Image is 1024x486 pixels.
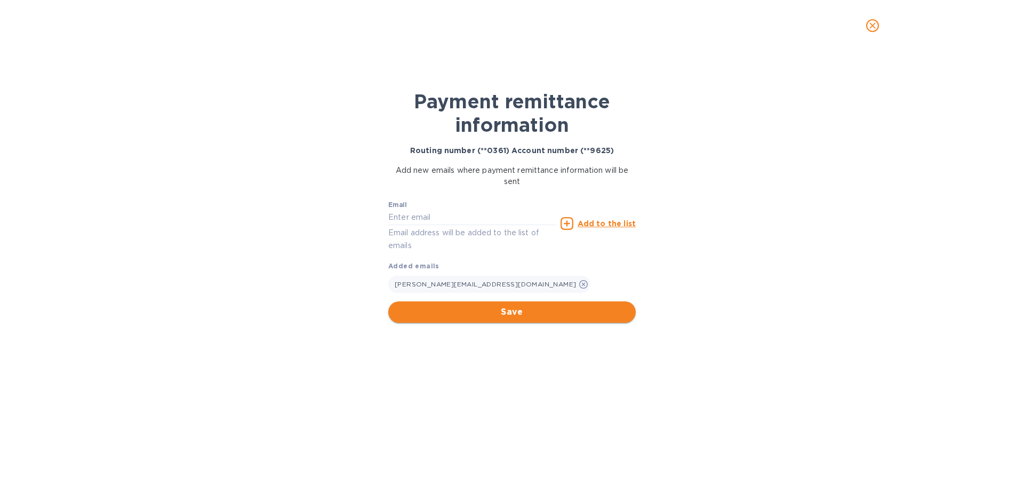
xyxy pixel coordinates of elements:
[860,13,885,38] button: close
[388,202,407,208] label: Email
[397,306,627,318] span: Save
[388,276,590,293] div: [PERSON_NAME][EMAIL_ADDRESS][DOMAIN_NAME]
[388,227,556,251] p: Email address will be added to the list of emails
[414,90,610,137] b: Payment remittance information
[388,165,636,187] p: Add new emails where payment remittance information will be sent
[388,262,439,270] b: Added emails
[578,219,636,228] u: Add to the list
[388,210,556,226] input: Enter email
[395,280,576,288] span: [PERSON_NAME][EMAIL_ADDRESS][DOMAIN_NAME]
[388,301,636,323] button: Save
[410,146,614,155] b: Routing number (**0361) Account number (**9625)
